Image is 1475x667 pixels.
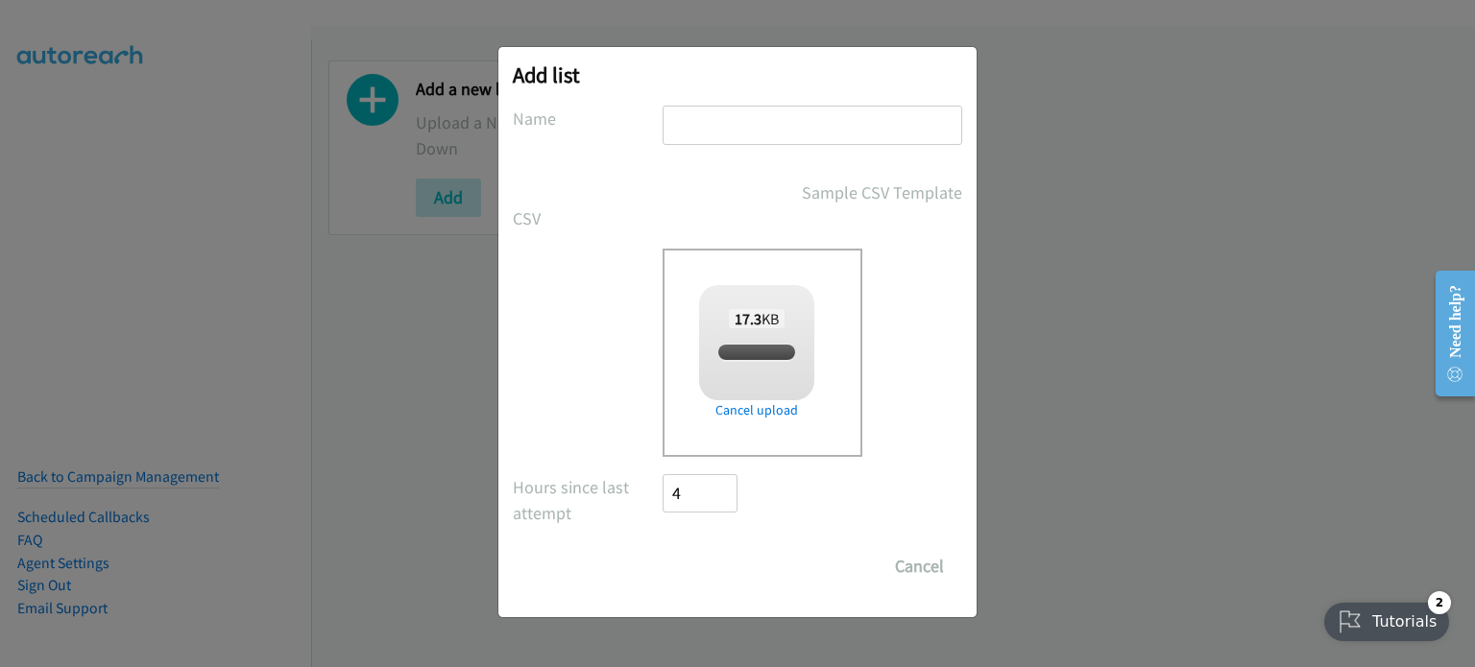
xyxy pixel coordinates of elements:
[802,179,962,205] a: Sample CSV Template
[729,309,786,328] span: KB
[513,474,663,526] label: Hours since last attempt
[722,344,791,362] span: ammm.csv
[1313,584,1461,653] iframe: Checklist
[1420,257,1475,410] iframe: Resource Center
[735,309,762,328] strong: 17.3
[513,205,663,231] label: CSV
[513,106,663,131] label: Name
[877,547,962,585] button: Cancel
[513,61,962,88] h2: Add list
[699,400,814,420] a: Cancel upload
